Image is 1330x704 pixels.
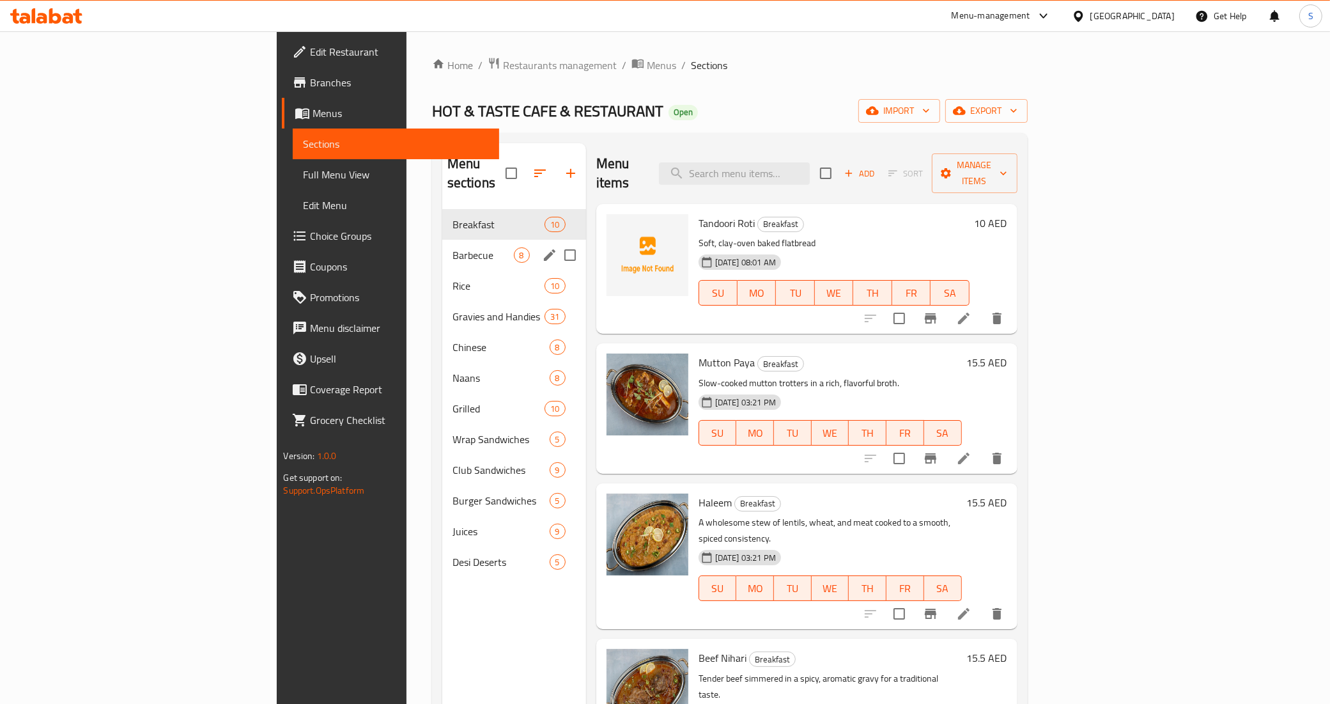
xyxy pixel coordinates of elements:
[886,305,913,332] span: Select to update
[699,575,737,601] button: SU
[839,164,880,184] button: Add
[858,284,886,302] span: TH
[815,280,853,306] button: WE
[704,579,732,598] span: SU
[514,247,530,263] div: items
[550,526,565,538] span: 9
[310,44,489,59] span: Edit Restaurant
[774,420,812,446] button: TU
[849,420,886,446] button: TH
[631,57,676,74] a: Menus
[452,309,545,324] span: Gravies and Handies
[293,190,499,221] a: Edit Menu
[282,67,499,98] a: Branches
[880,164,932,184] span: Select section first
[982,303,1012,334] button: delete
[892,280,931,306] button: FR
[550,434,565,446] span: 5
[741,579,769,598] span: MO
[550,370,566,386] div: items
[750,652,795,667] span: Breakfast
[550,556,565,568] span: 5
[699,235,970,251] p: Soft, clay-oven baked flatbread
[886,420,924,446] button: FR
[929,579,957,598] span: SA
[452,340,550,355] div: Chinese
[545,309,565,324] div: items
[550,554,566,570] div: items
[842,166,877,181] span: Add
[310,382,489,397] span: Coverage Report
[932,153,1017,193] button: Manage items
[442,240,586,270] div: Barbecue8edit
[781,284,809,302] span: TU
[607,494,688,575] img: Haleem
[488,57,617,74] a: Restaurants management
[749,652,796,667] div: Breakfast
[293,159,499,190] a: Full Menu View
[741,424,769,442] span: MO
[1308,9,1313,23] span: S
[452,493,550,508] span: Burger Sandwiches
[545,278,565,293] div: items
[669,107,698,118] span: Open
[886,600,913,627] span: Select to update
[283,482,364,499] a: Support.OpsPlatform
[442,393,586,424] div: Grilled10
[967,354,1007,372] h6: 15.5 AED
[442,424,586,455] div: Wrap Sandwiches5
[442,301,586,332] div: Gravies and Handies31
[945,99,1028,123] button: export
[452,432,550,447] span: Wrap Sandwiches
[545,219,564,231] span: 10
[282,282,499,313] a: Promotions
[956,311,971,326] a: Edit menu item
[704,424,732,442] span: SU
[310,290,489,305] span: Promotions
[442,209,586,240] div: Breakfast10
[282,405,499,435] a: Grocery Checklist
[596,154,644,192] h2: Menu items
[282,313,499,343] a: Menu disclaimer
[607,214,688,296] img: Tandoori Roti
[691,58,727,73] span: Sections
[452,247,514,263] div: Barbecue
[710,552,781,564] span: [DATE] 03:21 PM
[310,320,489,336] span: Menu disclaimer
[820,284,848,302] span: WE
[452,462,550,478] div: Club Sandwiches
[503,58,617,73] span: Restaurants management
[975,214,1007,232] h6: 10 AED
[942,157,1007,189] span: Manage items
[442,547,586,577] div: Desi Deserts5
[525,158,555,189] span: Sort sections
[736,420,774,446] button: MO
[452,524,550,539] div: Juices
[452,370,550,386] span: Naans
[699,280,738,306] button: SU
[545,280,564,292] span: 10
[442,204,586,583] nav: Menu sections
[545,217,565,232] div: items
[442,363,586,393] div: Naans8
[607,354,688,435] img: Mutton Paya
[967,649,1007,667] h6: 15.5 AED
[757,356,804,372] div: Breakfast
[952,8,1030,24] div: Menu-management
[839,164,880,184] span: Add item
[757,217,804,232] div: Breakfast
[699,420,737,446] button: SU
[545,401,565,416] div: items
[886,575,924,601] button: FR
[452,554,550,570] div: Desi Deserts
[545,311,564,323] span: 31
[452,401,545,416] span: Grilled
[550,432,566,447] div: items
[956,606,971,622] a: Edit menu item
[854,579,881,598] span: TH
